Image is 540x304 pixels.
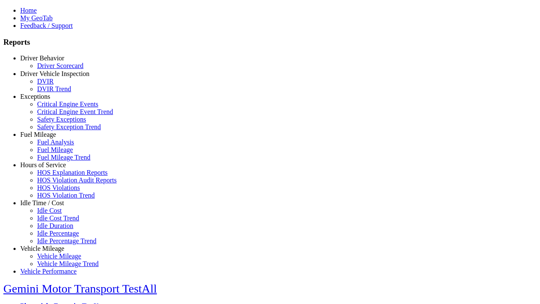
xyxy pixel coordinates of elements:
a: Fuel Mileage [37,146,73,153]
a: Fuel Mileage [20,131,56,138]
a: Safety Exception Trend [37,123,101,130]
a: Critical Engine Event Trend [37,108,113,115]
a: Vehicle Performance [20,268,77,275]
a: HOS Explanation Reports [37,169,108,176]
a: Hours of Service [20,161,66,168]
a: Idle Duration [37,222,73,229]
a: Safety Exceptions [37,116,86,123]
a: Gemini Motor Transport TestAll [3,282,157,295]
a: Idle Cost Trend [37,214,79,222]
a: Driver Vehicle Inspection [20,70,89,77]
a: Driver Behavior [20,54,64,62]
a: Critical Engine Events [37,100,98,108]
a: Vehicle Mileage [37,252,81,260]
a: Fuel Analysis [37,138,74,146]
a: Home [20,7,37,14]
a: HOS Violations [37,184,80,191]
a: Vehicle Mileage [20,245,64,252]
a: My GeoTab [20,14,53,22]
a: DVIR [37,78,54,85]
a: Feedback / Support [20,22,73,29]
a: Exceptions [20,93,50,100]
a: Driver Scorecard [37,62,84,69]
a: Idle Percentage [37,230,79,237]
a: DVIR Trend [37,85,71,92]
h3: Reports [3,38,537,47]
a: Idle Time / Cost [20,199,64,206]
a: Vehicle Mileage Trend [37,260,99,267]
a: Fuel Mileage Trend [37,154,90,161]
a: Idle Cost [37,207,62,214]
a: HOS Violation Audit Reports [37,176,117,184]
a: HOS Violation Trend [37,192,95,199]
a: Idle Percentage Trend [37,237,96,244]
